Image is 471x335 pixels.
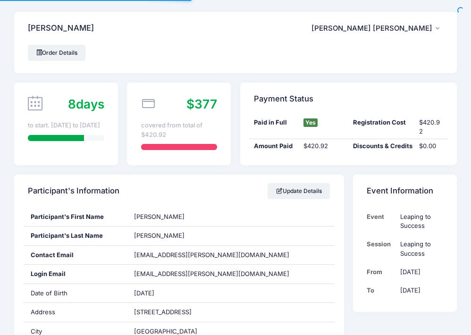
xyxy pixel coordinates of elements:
div: Address [24,303,127,322]
div: Contact Email [24,246,127,265]
a: Update Details [268,183,330,199]
span: [PERSON_NAME] [134,232,185,239]
div: Discounts & Credits [348,142,414,151]
button: [PERSON_NAME] [PERSON_NAME] [311,17,443,39]
td: From [367,263,395,281]
span: [PERSON_NAME] [134,213,185,220]
div: Amount Paid [249,142,299,151]
div: to start. [DATE] to [DATE] [28,121,104,130]
span: [PERSON_NAME] [PERSON_NAME] [311,24,432,33]
td: Leaping to Success [395,235,443,263]
div: $0.00 [414,142,447,151]
div: $420.92 [299,142,348,151]
span: $377 [186,97,217,111]
div: Login Email [24,265,127,284]
div: Participant's First Name [24,208,127,226]
h4: Payment Status [254,85,313,112]
td: [DATE] [395,281,443,300]
span: 8 [68,97,76,111]
a: Order Details [28,45,85,61]
td: Leaping to Success [395,208,443,235]
td: Event [367,208,395,235]
h4: Participant's Information [28,177,119,204]
span: Yes [303,118,318,127]
div: Paid in Full [249,118,299,136]
span: [EMAIL_ADDRESS][PERSON_NAME][DOMAIN_NAME] [134,251,289,259]
h4: [PERSON_NAME] [28,15,94,42]
div: Participant's Last Name [24,226,127,245]
div: covered from total of $420.92 [141,121,217,139]
div: Date of Birth [24,284,127,303]
div: days [68,95,104,113]
div: $420.92 [414,118,447,136]
span: [EMAIL_ADDRESS][PERSON_NAME][DOMAIN_NAME] [134,269,289,279]
span: [GEOGRAPHIC_DATA] [134,327,197,335]
div: Registration Cost [348,118,414,136]
span: [STREET_ADDRESS] [134,308,192,316]
td: Session [367,235,395,263]
td: To [367,281,395,300]
span: [DATE] [134,289,154,297]
h4: Event Information [367,177,433,204]
td: [DATE] [395,263,443,281]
